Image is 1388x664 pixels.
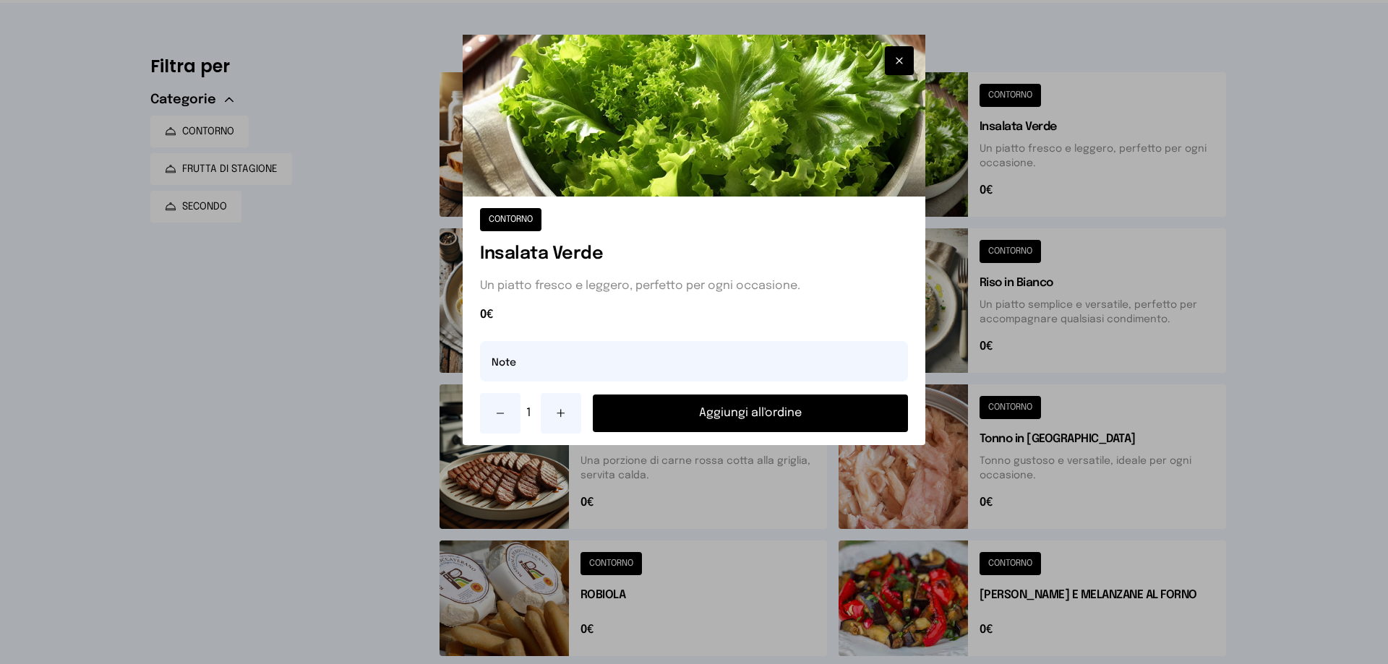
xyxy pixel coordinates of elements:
[480,208,541,231] button: CONTORNO
[480,306,908,324] span: 0€
[593,394,908,432] button: Aggiungi all'ordine
[480,243,908,266] h1: Insalata Verde
[463,35,925,197] img: Insalata Verde
[526,405,535,422] span: 1
[480,277,908,295] p: Un piatto fresco e leggero, perfetto per ogni occasione.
